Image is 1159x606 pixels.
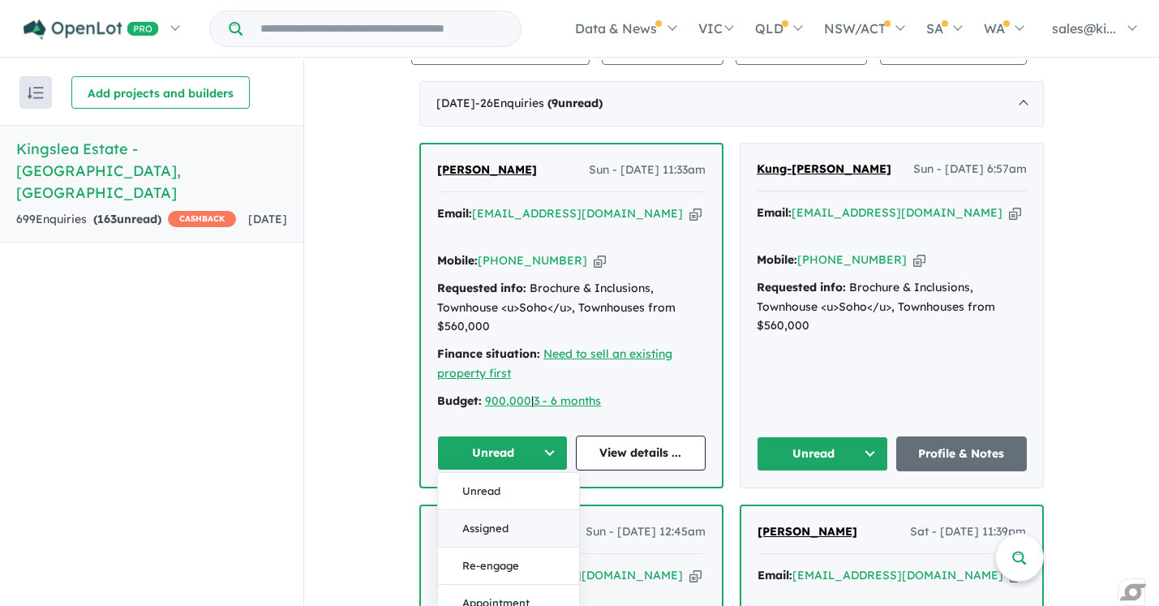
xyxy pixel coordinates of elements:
strong: Requested info: [757,280,846,294]
div: [DATE] [419,81,1044,127]
button: Unread [437,436,568,471]
span: 9 [552,96,558,110]
button: Assigned [438,510,579,548]
strong: Budget: [437,393,482,408]
span: Sun - [DATE] 11:33am [589,161,706,180]
span: CASHBACK [168,211,236,227]
button: Unread [757,436,888,471]
a: [PERSON_NAME] [758,522,857,542]
img: Openlot PRO Logo White [24,19,159,40]
a: Profile & Notes [896,436,1028,471]
span: sales@ki... [1052,20,1116,37]
div: 699 Enquir ies [16,210,236,230]
button: Copy [689,205,702,222]
span: [PERSON_NAME] [437,162,537,177]
strong: Email: [437,206,472,221]
strong: ( unread) [547,96,603,110]
strong: Mobile: [757,252,797,267]
span: [PERSON_NAME] [758,524,857,539]
strong: Email: [758,568,792,582]
span: 163 [97,212,117,226]
span: Sun - [DATE] 12:45am [586,522,706,542]
a: Need to sell an existing property first [437,346,672,380]
strong: Mobile: [437,253,478,268]
strong: ( unread) [93,212,161,226]
span: [DATE] [248,212,287,226]
a: [EMAIL_ADDRESS][DOMAIN_NAME] [792,205,1002,220]
strong: Finance situation: [437,346,540,361]
span: Kung-[PERSON_NAME] [757,161,891,176]
h5: Kingslea Estate - [GEOGRAPHIC_DATA] , [GEOGRAPHIC_DATA] [16,138,287,204]
a: 3 - 6 months [534,393,601,408]
a: View details ... [576,436,706,471]
button: Copy [689,567,702,584]
strong: Email: [757,205,792,220]
button: Copy [594,252,606,269]
strong: Requested info: [437,281,526,295]
a: [EMAIL_ADDRESS][DOMAIN_NAME] [472,206,683,221]
input: Try estate name, suburb, builder or developer [246,11,517,46]
a: [EMAIL_ADDRESS][DOMAIN_NAME] [792,568,1003,582]
a: [PHONE_NUMBER] [478,253,587,268]
img: sort.svg [28,87,44,99]
a: [PHONE_NUMBER] [797,252,907,267]
button: Copy [913,251,925,269]
span: Sat - [DATE] 11:39pm [910,522,1026,542]
div: | [437,392,706,411]
div: Brochure & Inclusions, Townhouse <u>Soho</u>, Townhouses from $560,000 [757,278,1027,336]
div: Brochure & Inclusions, Townhouse <u>Soho</u>, Townhouses from $560,000 [437,279,706,337]
button: Add projects and builders [71,76,250,109]
button: Re-engage [438,548,579,585]
a: 900,000 [485,393,531,408]
button: Unread [438,473,579,510]
a: Kung-[PERSON_NAME] [757,160,891,179]
button: Copy [1009,204,1021,221]
a: [PERSON_NAME] [437,161,537,180]
span: Sun - [DATE] 6:57am [913,160,1027,179]
span: - 26 Enquir ies [475,96,603,110]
